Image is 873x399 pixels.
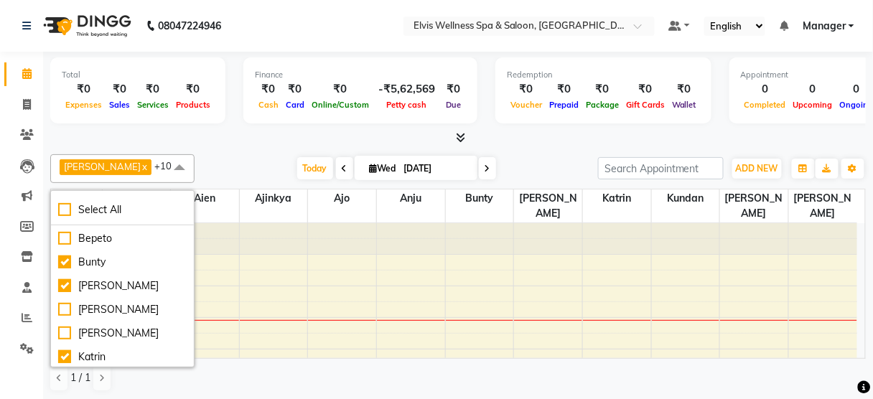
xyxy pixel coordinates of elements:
[441,81,466,98] div: ₹0
[790,100,836,110] span: Upcoming
[383,100,431,110] span: Petty cash
[62,81,106,98] div: ₹0
[58,255,187,270] div: Bunty
[62,100,106,110] span: Expenses
[373,81,441,98] div: -₹5,62,569
[141,161,147,172] a: x
[377,189,445,207] span: Anju
[255,81,282,98] div: ₹0
[546,100,582,110] span: Prepaid
[622,100,668,110] span: Gift Cards
[546,81,582,98] div: ₹0
[58,231,187,246] div: Bepeto
[154,160,182,172] span: +10
[308,189,376,207] span: Ajo
[652,189,720,207] span: Kundan
[103,189,171,207] span: slita
[158,6,221,46] b: 08047224946
[58,302,187,317] div: [PERSON_NAME]
[583,189,651,207] span: Katrin
[282,100,308,110] span: Card
[240,189,308,207] span: Ajinkya
[507,69,700,81] div: Redemption
[789,189,857,222] span: [PERSON_NAME]
[732,159,782,179] button: ADD NEW
[514,189,582,222] span: [PERSON_NAME]
[171,189,239,207] span: Aien
[172,100,214,110] span: Products
[58,278,187,294] div: [PERSON_NAME]
[366,163,400,174] span: Wed
[58,326,187,341] div: [PERSON_NAME]
[106,100,134,110] span: Sales
[58,202,187,217] div: Select All
[134,81,172,98] div: ₹0
[70,370,90,385] span: 1 / 1
[442,100,464,110] span: Due
[790,81,836,98] div: 0
[446,189,514,207] span: Bunty
[282,81,308,98] div: ₹0
[582,81,622,98] div: ₹0
[507,100,546,110] span: Voucher
[134,100,172,110] span: Services
[622,81,668,98] div: ₹0
[106,81,134,98] div: ₹0
[582,100,622,110] span: Package
[51,189,102,205] div: Stylist
[803,19,846,34] span: Manager
[297,157,333,179] span: Today
[668,100,700,110] span: Wallet
[255,100,282,110] span: Cash
[58,349,187,365] div: Katrin
[255,69,466,81] div: Finance
[64,161,141,172] span: [PERSON_NAME]
[308,100,373,110] span: Online/Custom
[37,6,135,46] img: logo
[668,81,700,98] div: ₹0
[741,81,790,98] div: 0
[736,163,778,174] span: ADD NEW
[598,157,724,179] input: Search Appointment
[172,81,214,98] div: ₹0
[507,81,546,98] div: ₹0
[308,81,373,98] div: ₹0
[720,189,788,222] span: [PERSON_NAME]
[400,158,472,179] input: 2025-09-03
[741,100,790,110] span: Completed
[62,69,214,81] div: Total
